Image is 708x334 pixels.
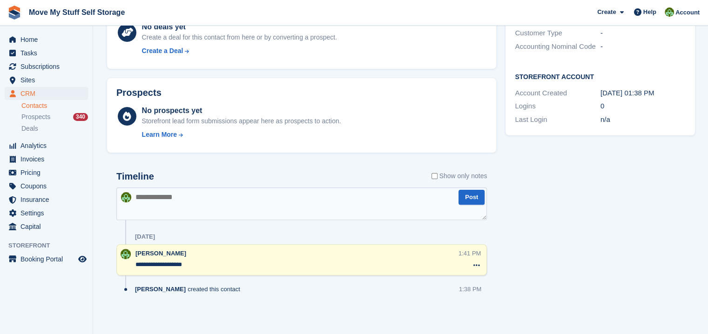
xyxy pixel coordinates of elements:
span: Insurance [20,193,76,206]
span: Coupons [20,180,76,193]
a: Preview store [77,254,88,265]
div: 1:38 PM [459,285,481,294]
input: Show only notes [432,171,438,181]
div: [DATE] 01:38 PM [600,88,686,99]
img: stora-icon-8386f47178a22dfd0bd8f6a31ec36ba5ce8667c1dd55bd0f319d3a0aa187defe.svg [7,6,21,20]
a: menu [5,87,88,100]
span: Settings [20,207,76,220]
label: Show only notes [432,171,487,181]
span: [PERSON_NAME] [135,250,186,257]
h2: Storefront Account [515,72,686,81]
span: Home [20,33,76,46]
div: Create a Deal [142,46,183,56]
span: CRM [20,87,76,100]
div: [DATE] [135,233,155,240]
a: Create a Deal [142,46,337,56]
h2: Timeline [116,171,154,182]
a: menu [5,253,88,266]
span: Storefront [8,241,93,250]
span: Tasks [20,47,76,60]
div: Create a deal for this contact from here or by converting a prospect. [142,33,337,42]
div: Learn More [142,130,177,140]
img: Joel Booth [121,192,131,202]
a: menu [5,139,88,152]
span: Booking Portal [20,253,76,266]
span: Pricing [20,166,76,179]
div: n/a [600,114,686,125]
span: Deals [21,124,38,133]
a: menu [5,207,88,220]
span: Create [597,7,616,17]
div: Logins [515,101,600,112]
a: menu [5,60,88,73]
a: menu [5,33,88,46]
a: menu [5,166,88,179]
img: Joel Booth [665,7,674,17]
img: Joel Booth [121,249,131,259]
span: Subscriptions [20,60,76,73]
div: 0 [600,101,686,112]
div: Last Login [515,114,600,125]
a: menu [5,180,88,193]
span: Invoices [20,153,76,166]
a: Move My Stuff Self Storage [25,5,128,20]
div: No deals yet [142,21,337,33]
div: Storefront lead form submissions appear here as prospects to action. [142,116,341,126]
a: Deals [21,124,88,134]
a: menu [5,73,88,87]
div: Accounting Nominal Code [515,41,600,52]
div: - [600,41,686,52]
a: Contacts [21,101,88,110]
a: menu [5,153,88,166]
div: created this contact [135,285,245,294]
button: Post [459,190,485,205]
span: Capital [20,220,76,233]
div: No prospects yet [142,105,341,116]
a: menu [5,47,88,60]
a: menu [5,220,88,233]
div: 1:41 PM [459,249,481,258]
span: Help [643,7,656,17]
div: 340 [73,113,88,121]
a: menu [5,193,88,206]
span: Prospects [21,113,50,121]
span: [PERSON_NAME] [135,285,186,294]
span: Sites [20,73,76,87]
a: Learn More [142,130,341,140]
div: Customer Type [515,28,600,39]
span: Analytics [20,139,76,152]
span: Account [675,8,700,17]
a: Prospects 340 [21,112,88,122]
h2: Prospects [116,87,162,98]
div: Account Created [515,88,600,99]
div: - [600,28,686,39]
